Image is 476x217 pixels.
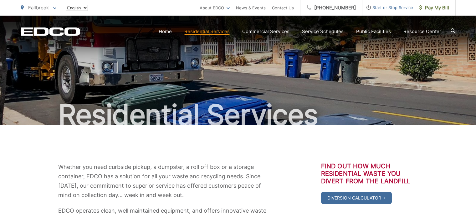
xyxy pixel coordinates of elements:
a: Commercial Services [242,28,289,35]
p: Whether you need curbside pickup, a dumpster, a roll off box or a storage container, EDCO has a s... [58,162,268,200]
span: Pay My Bill [419,4,449,12]
a: Home [159,28,172,35]
select: Select a language [66,5,88,11]
a: Service Schedules [302,28,344,35]
span: Fallbrook [28,5,49,11]
a: Public Facilities [356,28,391,35]
a: Contact Us [272,4,294,12]
h1: Residential Services [21,99,456,131]
a: About EDCO [200,4,230,12]
a: Diversion Calculator [321,192,392,204]
a: News & Events [236,4,266,12]
a: Resource Center [403,28,441,35]
a: Residential Services [184,28,230,35]
h3: Find out how much residential waste you divert from the landfill [321,162,418,185]
a: EDCD logo. Return to the homepage. [21,27,80,36]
